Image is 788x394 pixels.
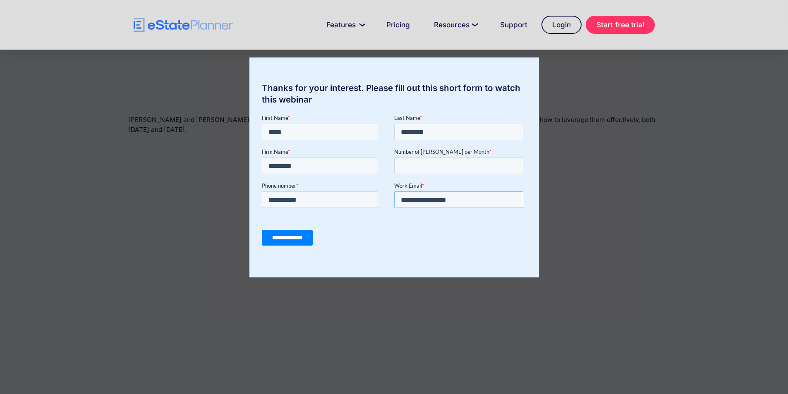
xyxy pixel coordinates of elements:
div: Thanks for your interest. Please fill out this short form to watch this webinar [249,82,539,105]
a: Login [541,16,582,34]
a: Resources [424,17,486,33]
a: home [134,18,233,32]
iframe: Form 0 [262,114,527,253]
a: Support [490,17,537,33]
a: Pricing [376,17,420,33]
a: Start free trial [586,16,655,34]
a: Features [316,17,372,33]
